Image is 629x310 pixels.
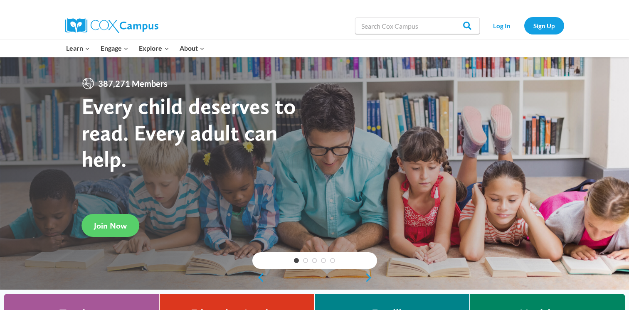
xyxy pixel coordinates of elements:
a: Sign Up [524,17,564,34]
div: content slider buttons [252,269,377,286]
a: 4 [321,258,326,263]
a: Log In [484,17,520,34]
span: Join Now [94,221,127,231]
span: Explore [139,43,169,54]
nav: Secondary Navigation [484,17,564,34]
span: Learn [66,43,90,54]
img: Cox Campus [65,18,158,33]
span: Engage [101,43,128,54]
span: 387,271 Members [95,77,171,90]
input: Search Cox Campus [355,17,480,34]
a: 1 [294,258,299,263]
a: 5 [330,258,335,263]
nav: Primary Navigation [61,39,210,57]
strong: Every child deserves to read. Every adult can help. [81,93,296,172]
a: Join Now [81,214,139,237]
a: 2 [303,258,308,263]
a: next [365,273,377,283]
a: previous [252,273,265,283]
span: About [180,43,205,54]
a: 3 [312,258,317,263]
